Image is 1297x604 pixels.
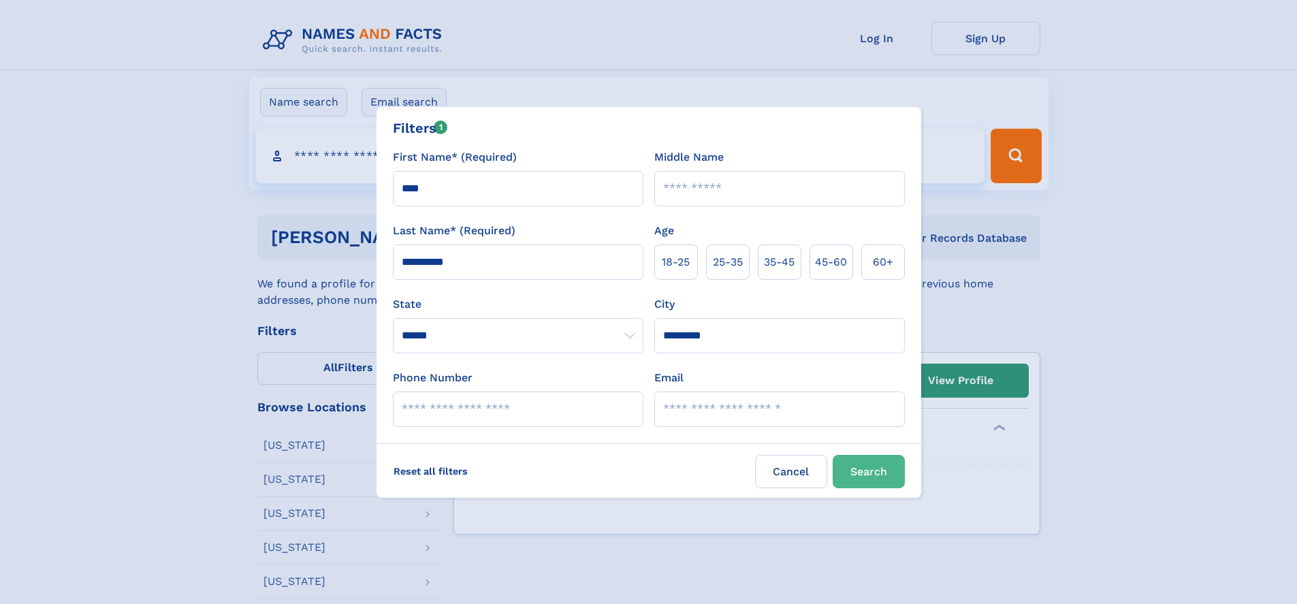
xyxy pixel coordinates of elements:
label: Last Name* (Required) [393,223,515,239]
label: Middle Name [654,149,724,165]
div: Filters [393,118,448,138]
span: 18‑25 [662,254,690,270]
label: Cancel [755,455,827,488]
label: Reset all filters [385,455,477,488]
label: Email [654,370,684,386]
span: 25‑35 [713,254,743,270]
span: 45‑60 [815,254,847,270]
span: 60+ [873,254,893,270]
label: City [654,296,675,313]
label: Age [654,223,674,239]
span: 35‑45 [764,254,795,270]
label: State [393,296,643,313]
label: Phone Number [393,370,473,386]
label: First Name* (Required) [393,149,517,165]
button: Search [833,455,905,488]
